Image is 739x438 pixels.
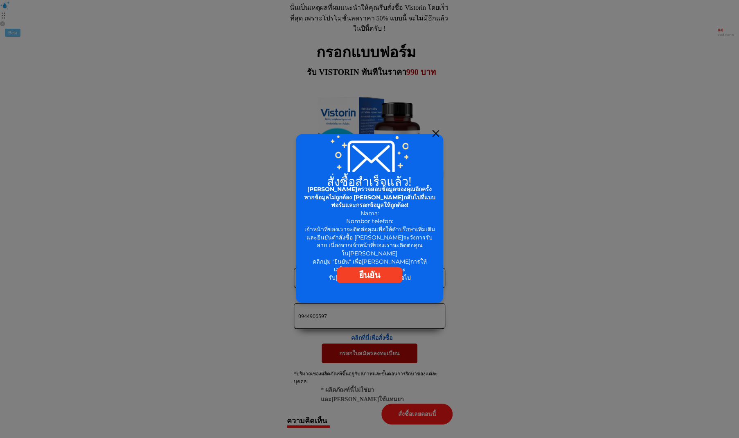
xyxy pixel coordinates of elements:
[303,226,436,282] div: เจ้าหน้าที่ของเราจะติดต่อคุณเพื่อให้คำปรึกษาเพิ่มเติมและยืนยันคำสั่งซื้อ [PERSON_NAME]ระวังการรับ...
[301,175,438,187] h2: สั่งซื้อสำเร็จแล้ว!
[304,185,435,209] span: [PERSON_NAME]ตรวจสอบข้อมูลของคุณอีกครั้ง หากข้อมูลไม่ถูกต้อง [PERSON_NAME]กลับไปที่แบบฟอร์มและกรอ...
[303,185,437,226] div: Nama: Nombor telefon:
[337,267,402,283] a: ยืนยัน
